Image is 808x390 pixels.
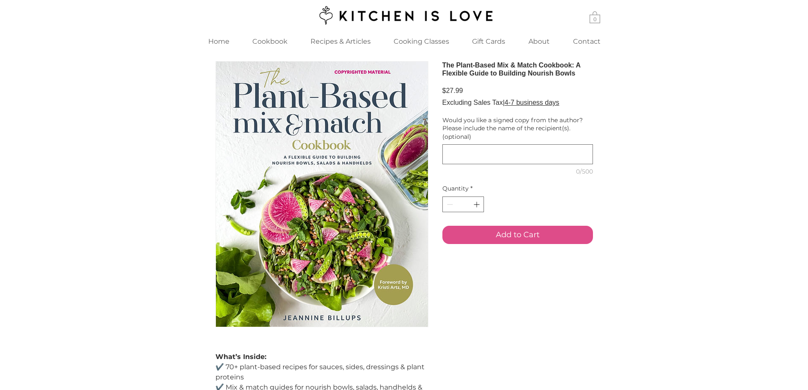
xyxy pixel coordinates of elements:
text: 0 [593,16,596,22]
button: Increment [472,197,483,212]
legend: Quantity [442,185,472,196]
textarea: Would you like a signed copy from the author? Please include the name of the recipient(s). (optio... [443,148,593,160]
div: Cooking Classes [383,32,461,51]
a: Gift Cards [461,32,517,51]
img: Kitchen is Love logo [313,5,495,26]
label: Would you like a signed copy from the author? Please include the name of the recipient(s). (optio... [442,116,593,141]
p: Cooking Classes [389,32,453,51]
p: Home [204,32,234,51]
button: 4-7 business days [505,98,559,107]
a: Cart with 0 items [590,11,600,23]
a: Home [196,32,241,51]
p: Contact [569,32,605,51]
a: Recipes & Articles [299,32,383,51]
button: The Plant-Based Mix & Match Cookbook: A Flexible Guide to Building Nourish Bowls [215,61,428,327]
strong: What’s Inside: [215,353,266,361]
a: Cookbook [241,32,299,51]
a: Contact [562,32,612,51]
p: About [524,32,554,51]
span: Excluding Sales Tax [442,99,503,106]
button: Add to Cart [442,226,593,244]
input: Quantity [454,197,472,212]
span: | [503,99,504,106]
img: The Plant-Based Mix & Match Cookbook: A Flexible Guide to Building Nourish Bowls [216,62,428,327]
div: 0/500 [442,168,593,176]
a: About [517,32,562,51]
p: Cookbook [248,32,292,51]
p: Gift Cards [468,32,509,51]
span: $27.99 [442,87,463,94]
h1: The Plant-Based Mix & Match Cookbook: A Flexible Guide to Building Nourish Bowls [442,61,593,77]
span: Add to Cart [496,229,540,241]
p: Recipes & Articles [306,32,375,51]
p: ✔️ 70+ plant-based recipes for sauces, sides, dressings & plant proteins [215,362,428,382]
button: Decrement [444,197,454,212]
nav: Site [196,32,612,51]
